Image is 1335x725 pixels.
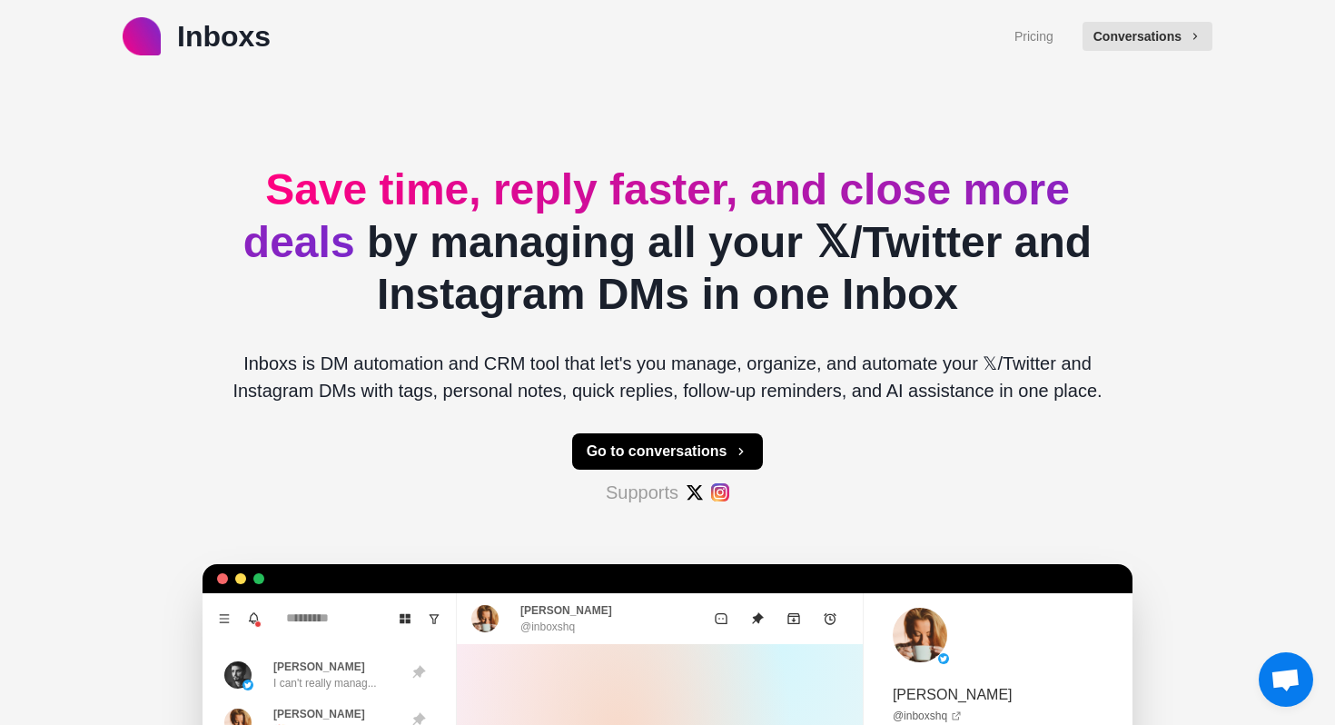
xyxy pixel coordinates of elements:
[210,604,239,633] button: Menu
[224,661,252,689] img: picture
[520,619,575,635] p: @inboxshq
[572,433,764,470] button: Go to conversations
[217,350,1118,404] p: Inboxs is DM automation and CRM tool that let's you manage, organize, and automate your 𝕏/Twitter...
[242,680,253,690] img: picture
[273,706,365,722] p: [PERSON_NAME]
[703,601,739,637] button: Mark as unread
[273,675,377,691] p: I can't really manag...
[812,601,848,637] button: Add reminder
[420,604,449,633] button: Show unread conversations
[1014,27,1053,46] a: Pricing
[893,684,1013,706] p: [PERSON_NAME]
[893,608,947,662] img: picture
[391,604,420,633] button: Board View
[1259,652,1313,707] div: Open chat
[606,479,678,506] p: Supports
[123,17,161,55] img: logo
[776,601,812,637] button: Archive
[520,602,612,619] p: [PERSON_NAME]
[893,708,962,724] a: @inboxshq
[177,15,271,58] p: Inboxs
[739,601,776,637] button: Unpin
[123,15,271,58] a: logoInboxs
[686,483,704,502] img: #
[1083,22,1212,51] button: Conversations
[711,483,729,502] img: #
[938,653,949,664] img: picture
[217,164,1118,321] h2: by managing all your 𝕏/Twitter and Instagram DMs in one Inbox
[239,604,268,633] button: Notifications
[243,165,1070,266] span: Save time, reply faster, and close more deals
[273,659,365,675] p: [PERSON_NAME]
[471,605,499,632] img: picture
